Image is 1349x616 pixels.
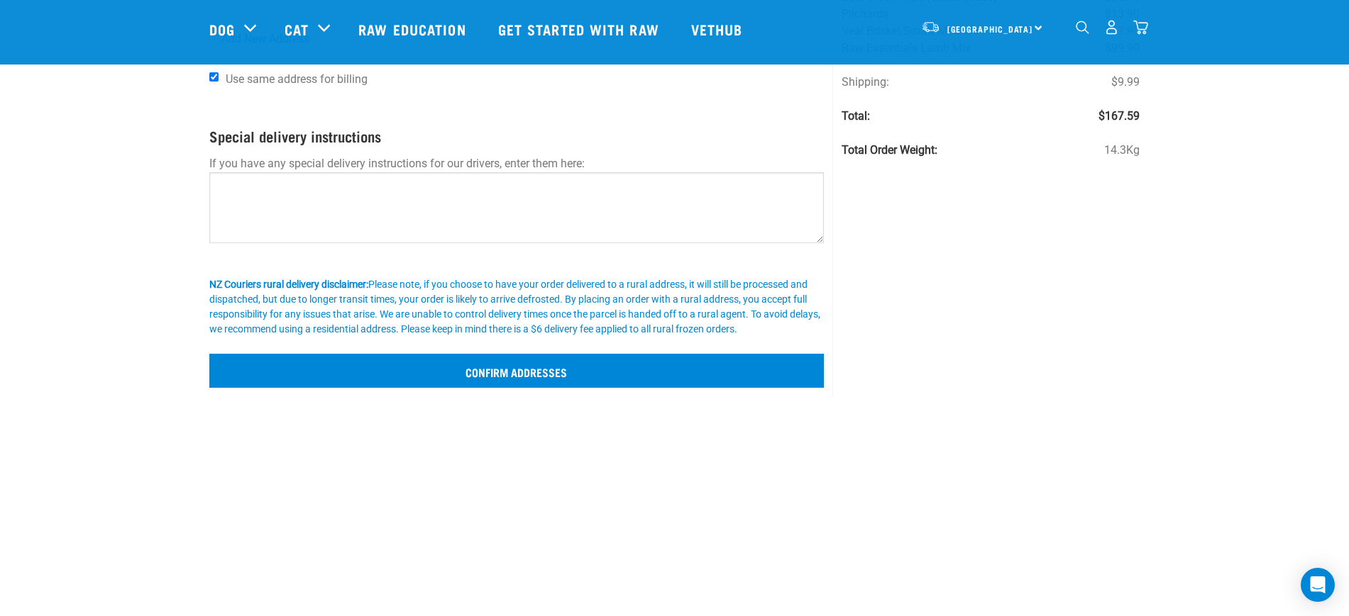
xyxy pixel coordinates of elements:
span: Shipping: [842,75,889,89]
a: Raw Education [344,1,483,57]
img: user.png [1104,20,1119,35]
a: Dog [209,18,235,40]
a: Cat [285,18,309,40]
b: NZ Couriers rural delivery disclaimer: [209,279,368,290]
span: $167.59 [1099,108,1140,125]
a: Get started with Raw [484,1,677,57]
a: Vethub [677,1,761,57]
strong: Total: [842,109,870,123]
span: [GEOGRAPHIC_DATA] [947,26,1033,31]
div: Please note, if you choose to have your order delivered to a rural address, it will still be proc... [209,277,825,337]
input: Use same address for billing [209,72,219,82]
h4: Special delivery instructions [209,128,825,144]
input: Confirm addresses [209,354,825,388]
strong: Total Order Weight: [842,143,937,157]
img: home-icon-1@2x.png [1076,21,1089,34]
img: van-moving.png [921,21,940,33]
div: Open Intercom Messenger [1301,568,1335,602]
img: home-icon@2x.png [1133,20,1148,35]
span: $9.99 [1111,74,1140,91]
span: 14.3Kg [1104,142,1140,159]
span: Use same address for billing [226,72,368,86]
p: If you have any special delivery instructions for our drivers, enter them here: [209,155,825,172]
